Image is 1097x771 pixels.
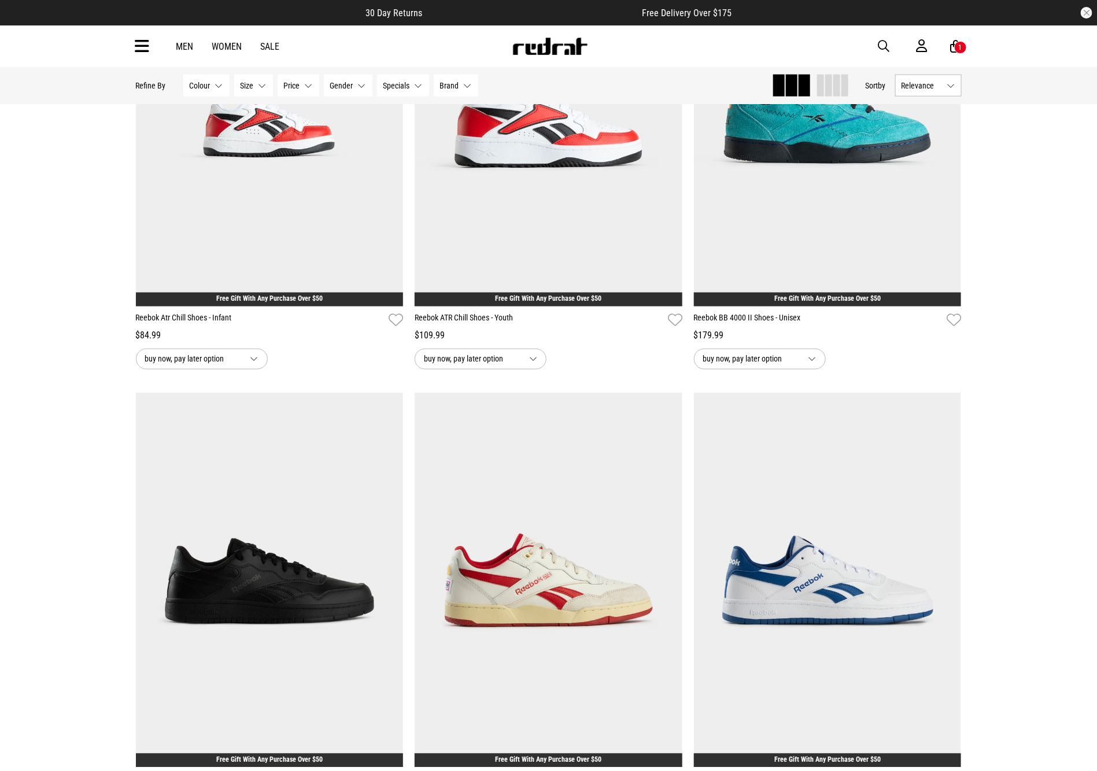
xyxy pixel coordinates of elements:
[902,81,943,90] span: Relevance
[136,312,385,329] a: Reebok Atr Chill Shoes - Infant
[284,81,300,90] span: Price
[434,75,478,97] button: Brand
[366,8,423,19] span: 30 Day Returns
[216,756,323,764] a: Free Gift With Any Purchase Over $50
[183,75,230,97] button: Colour
[703,352,799,366] span: buy now, pay later option
[241,81,254,90] span: Size
[774,295,881,303] a: Free Gift With Any Purchase Over $50
[878,81,886,90] span: by
[278,75,319,97] button: Price
[424,352,520,366] span: buy now, pay later option
[512,38,588,55] img: Redrat logo
[694,393,962,768] img: Reebok Bb 1000 Shoes in White
[216,295,323,303] a: Free Gift With Any Purchase Over $50
[136,81,166,90] p: Refine By
[383,81,410,90] span: Specials
[895,75,962,97] button: Relevance
[642,8,732,19] span: Free Delivery Over $175
[324,75,372,97] button: Gender
[694,329,962,343] div: $179.99
[415,329,682,343] div: $109.99
[190,81,210,90] span: Colour
[261,41,280,52] a: Sale
[212,41,242,52] a: Women
[694,349,826,370] button: buy now, pay later option
[9,5,44,39] button: Open LiveChat chat widget
[774,756,881,764] a: Free Gift With Any Purchase Over $50
[415,312,663,329] a: Reebok ATR Chill Shoes - Youth
[495,756,601,764] a: Free Gift With Any Purchase Over $50
[866,79,886,93] button: Sortby
[959,43,962,51] div: 1
[951,40,962,53] a: 1
[440,81,459,90] span: Brand
[145,352,241,366] span: buy now, pay later option
[415,393,682,768] img: Reebok Bb 4000 Ii Shoes - Unisex in White
[136,349,268,370] button: buy now, pay later option
[136,329,404,343] div: $84.99
[234,75,273,97] button: Size
[377,75,429,97] button: Specials
[694,312,943,329] a: Reebok BB 4000 II Shoes - Unisex
[330,81,353,90] span: Gender
[446,7,619,19] iframe: Customer reviews powered by Trustpilot
[176,41,194,52] a: Men
[415,349,546,370] button: buy now, pay later option
[136,393,404,768] img: Reebok Bb 1000 Shoes in Black
[495,295,601,303] a: Free Gift With Any Purchase Over $50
